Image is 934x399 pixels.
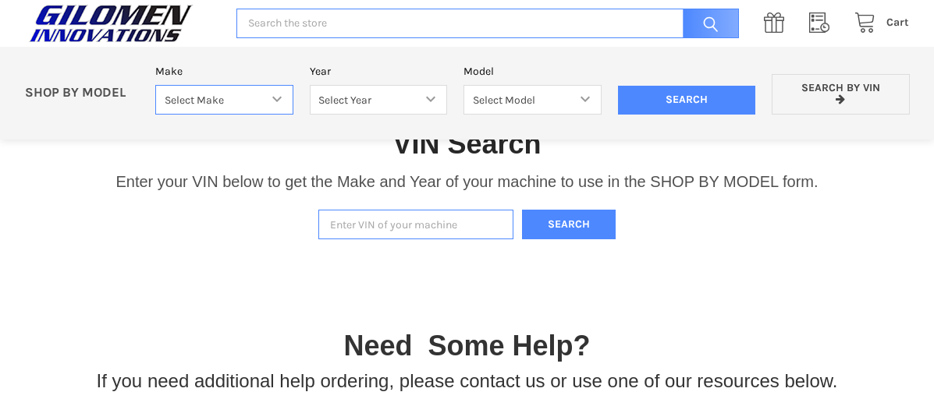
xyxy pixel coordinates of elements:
[155,63,293,79] label: Make
[675,9,739,39] input: Search
[16,85,147,101] p: SHOP BY MODEL
[25,4,220,43] a: GILOMEN INNOVATIONS
[310,63,448,79] label: Year
[236,9,739,39] input: Search the store
[522,210,616,240] button: Search
[886,16,909,29] span: Cart
[846,13,909,33] a: Cart
[115,170,818,193] p: Enter your VIN below to get the Make and Year of your machine to use in the SHOP BY MODEL form.
[97,367,838,395] p: If you need additional help ordering, please contact us or use one of our resources below.
[772,74,910,115] a: Search by VIN
[618,86,756,115] input: Search
[463,63,602,79] label: Model
[392,126,541,161] h1: VIN Search
[318,210,513,240] input: Enter VIN of your machine
[343,325,590,367] p: Need Some Help?
[25,4,197,43] img: GILOMEN INNOVATIONS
